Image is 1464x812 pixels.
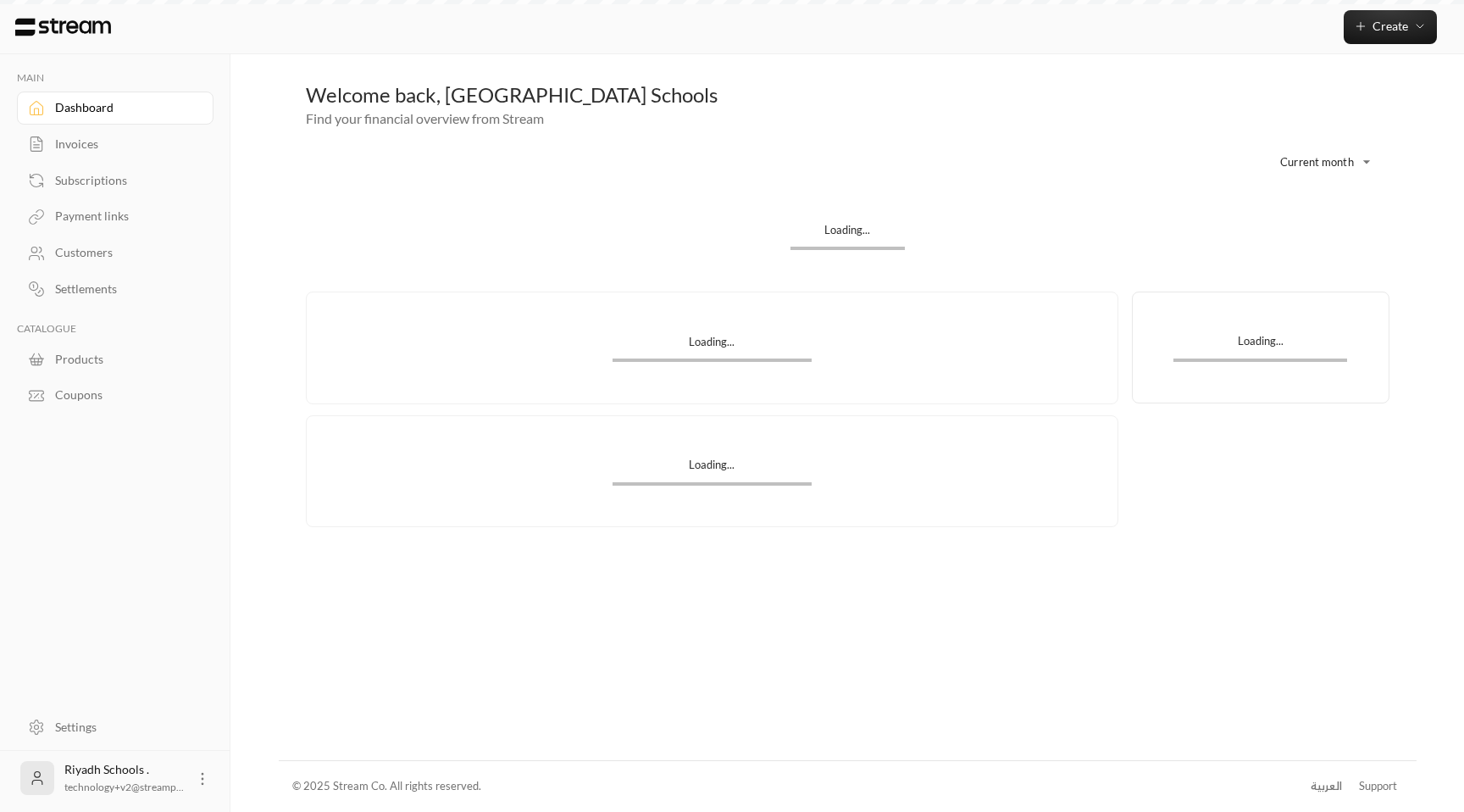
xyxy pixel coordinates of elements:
a: Dashboard [17,92,213,125]
span: Create [1372,19,1408,33]
div: Customers [55,244,192,261]
div: Riyadh Schools . [64,761,184,795]
div: Loading... [613,334,812,359]
div: Current month [1254,140,1381,184]
div: Loading... [613,457,812,481]
div: Coupons [55,387,192,403]
p: CATALOGUE [17,322,213,336]
span: Find your financial overview from Stream [306,110,544,126]
div: Settings [55,719,192,736]
div: العربية [1311,778,1342,795]
a: Settlements [17,273,213,306]
div: Payment links [55,208,192,225]
a: Customers [17,236,213,270]
img: Logo [14,18,113,36]
div: Settlements [55,281,192,298]
a: Invoices [17,128,213,161]
p: MAIN [17,71,213,85]
a: Support [1353,771,1402,802]
a: Settings [17,710,213,743]
div: Subscriptions [55,172,192,189]
div: Products [55,351,192,368]
button: Create [1344,10,1437,44]
div: © 2025 Stream Co. All rights reserved. [292,778,481,795]
div: Invoices [55,136,192,153]
a: Subscriptions [17,164,213,197]
a: Products [17,342,213,375]
div: Dashboard [55,99,192,116]
a: Payment links [17,200,213,233]
a: Coupons [17,379,213,412]
span: technology+v2@streamp... [64,781,184,793]
div: Loading... [1173,333,1347,358]
div: Loading... [790,222,905,247]
div: Welcome back, [GEOGRAPHIC_DATA] Schools [306,81,1389,108]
